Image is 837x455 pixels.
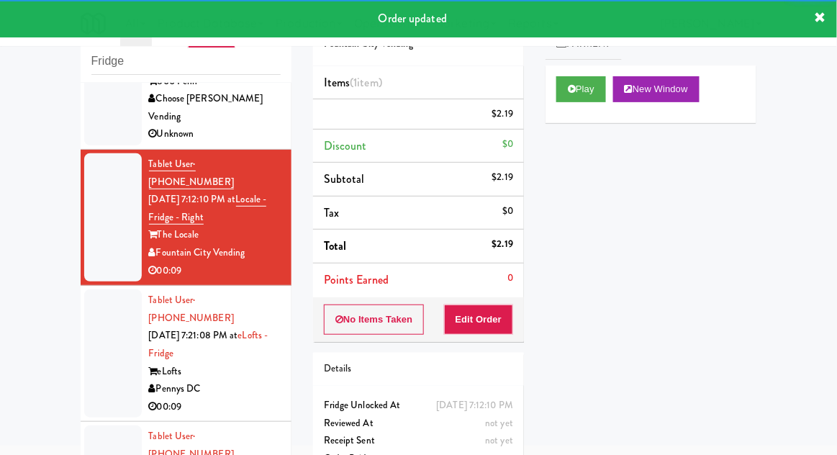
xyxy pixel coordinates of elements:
span: (1 ) [350,74,382,91]
div: eLofts [149,363,281,381]
div: Fridge Unlocked At [324,397,513,415]
div: The Locale [149,226,281,244]
div: 0 [507,269,513,287]
div: Receipt Sent [324,432,513,450]
div: Reviewed At [324,415,513,433]
li: Tablet User· [PHONE_NUMBER][DATE] 7:12:10 PM atLocale - Fridge - RightThe LocaleFountain City Ven... [81,150,291,286]
div: $2.19 [492,105,514,123]
span: not yet [485,416,513,430]
a: eLofts - Fridge [149,328,268,360]
button: No Items Taken [324,305,425,335]
div: $0 [502,202,513,220]
div: 00:09 [149,398,281,416]
span: · [PHONE_NUMBER] [149,293,234,325]
div: $2.19 [492,168,514,186]
div: $0 [502,135,513,153]
span: Tax [324,204,339,221]
span: · [PHONE_NUMBER] [149,157,234,189]
span: [DATE] 7:21:08 PM at [149,328,238,342]
span: Items [324,74,382,91]
span: not yet [485,433,513,447]
span: Points Earned [324,271,389,288]
button: New Window [613,76,700,102]
div: Unknown [149,125,281,143]
button: Edit Order [444,305,514,335]
span: [DATE] 7:12:10 PM at [149,192,236,206]
span: Order updated [379,10,447,27]
div: $2.19 [492,235,514,253]
div: Pennys DC [149,380,281,398]
div: 00:09 [149,262,281,280]
button: Play [556,76,606,102]
a: Locale - Fridge - Right [149,192,267,225]
a: Tablet User· [PHONE_NUMBER] [149,293,234,325]
div: Fountain City Vending [149,244,281,262]
li: Tablet User· [PHONE_NUMBER][DATE] 7:21:08 PM ateLofts - FridgeeLoftsPennys DC00:09 [81,286,291,422]
div: Choose [PERSON_NAME] Vending [149,90,281,125]
span: Subtotal [324,171,365,187]
ng-pluralize: item [358,74,379,91]
a: Tablet User· [PHONE_NUMBER] [149,157,234,189]
span: Discount [324,138,367,154]
input: Search vision orders [91,48,281,75]
div: Details [324,360,513,378]
h5: Fountain City Vending [324,39,513,50]
div: [DATE] 7:12:10 PM [436,397,513,415]
span: Total [324,238,347,254]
